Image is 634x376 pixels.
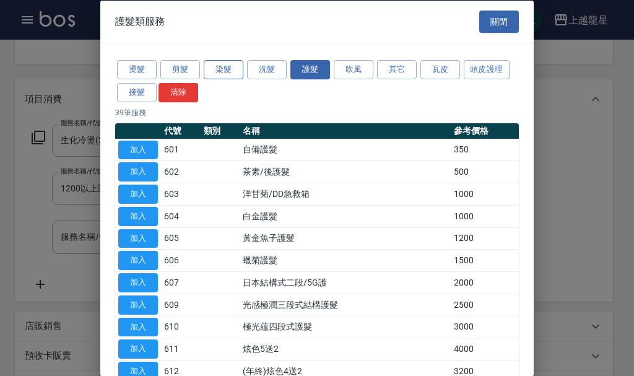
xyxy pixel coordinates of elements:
td: 茶素/後護髮 [240,160,451,183]
td: 350 [451,139,519,161]
button: 染髮 [204,60,243,79]
button: 護髮 [290,60,330,79]
button: 加入 [118,140,158,159]
td: 白金護髮 [240,205,451,227]
th: 代號 [161,123,201,139]
th: 類別 [201,123,240,139]
button: 加入 [118,251,158,270]
button: 其它 [377,60,417,79]
button: 燙髮 [117,60,157,79]
button: 清除 [158,82,198,102]
td: 炫色5送2 [240,338,451,360]
button: 洗髮 [247,60,287,79]
td: 1500 [451,249,519,271]
td: 4000 [451,338,519,360]
button: 加入 [118,295,158,314]
td: 603 [161,183,201,205]
td: 500 [451,160,519,183]
td: 2500 [451,294,519,316]
th: 參考價格 [451,123,519,139]
td: 極光蘊四段式護髮 [240,316,451,338]
td: 1200 [451,227,519,250]
button: 頭皮護理 [464,60,510,79]
button: 加入 [118,339,158,359]
td: 601 [161,139,201,161]
button: 加入 [118,229,158,248]
td: 605 [161,227,201,250]
td: 610 [161,316,201,338]
button: 加入 [118,162,158,181]
td: 光感極潤三段式結構護髮 [240,294,451,316]
span: 護髮類服務 [115,15,165,27]
td: 602 [161,160,201,183]
p: 39 筆服務 [115,107,519,118]
td: 洋甘菊/DD急救箱 [240,183,451,205]
td: 609 [161,294,201,316]
td: 2000 [451,271,519,294]
button: 吹風 [334,60,373,79]
td: 自備護髮 [240,139,451,161]
td: 1000 [451,183,519,205]
button: 剪髮 [160,60,200,79]
td: 1000 [451,205,519,227]
td: 3000 [451,316,519,338]
td: 日本結構式二段/5G護 [240,271,451,294]
td: 604 [161,205,201,227]
th: 名稱 [240,123,451,139]
button: 關閉 [479,10,519,33]
td: 黃金魚子護髮 [240,227,451,250]
button: 接髮 [117,82,157,102]
td: 607 [161,271,201,294]
button: 加入 [118,317,158,336]
button: 加入 [118,185,158,204]
button: 加入 [118,206,158,225]
td: 611 [161,338,201,360]
td: 606 [161,249,201,271]
button: 瓦皮 [420,60,460,79]
button: 加入 [118,273,158,292]
td: 蠟菊護髮 [240,249,451,271]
